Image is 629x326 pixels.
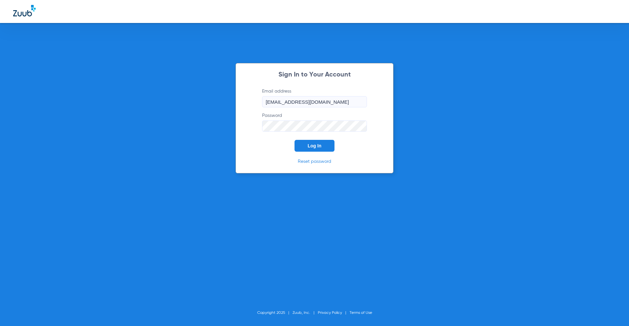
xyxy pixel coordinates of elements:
img: Zuub Logo [13,5,36,16]
label: Password [262,112,367,132]
label: Email address [262,88,367,107]
li: Zuub, Inc. [293,310,318,316]
li: Copyright 2025 [257,310,293,316]
a: Terms of Use [350,311,372,315]
input: Password [262,120,367,132]
a: Privacy Policy [318,311,342,315]
h2: Sign In to Your Account [252,72,377,78]
a: Reset password [298,159,331,164]
button: Log In [295,140,334,152]
span: Log In [308,143,321,148]
input: Email address [262,96,367,107]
